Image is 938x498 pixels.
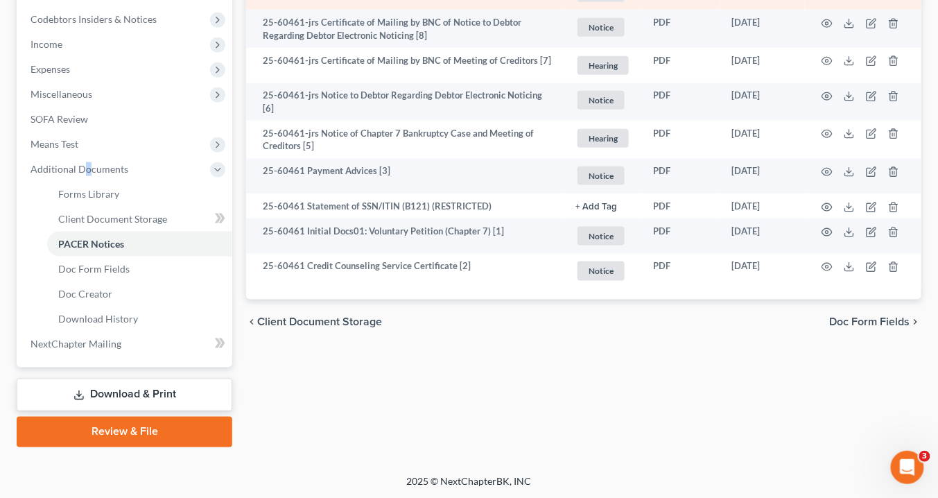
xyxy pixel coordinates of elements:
a: + Add Tag [575,200,631,213]
td: [DATE] [720,218,805,254]
span: SOFA Review [31,113,88,125]
a: Notice [575,225,631,248]
span: Download History [58,313,138,325]
a: PACER Notices [47,232,232,257]
td: PDF [642,159,720,194]
span: Notice [577,166,625,185]
span: Forms Library [58,188,119,200]
a: Notice [575,89,631,112]
span: Expenses [31,63,70,75]
a: Client Document Storage [47,207,232,232]
td: PDF [642,83,720,121]
iframe: Intercom live chat [891,451,924,484]
span: Income [31,38,62,50]
td: 25-60461 Payment Advices [3] [246,159,564,194]
a: Download & Print [17,379,232,411]
i: chevron_left [246,316,257,327]
button: + Add Tag [575,203,617,212]
a: Notice [575,16,631,39]
span: Doc Form Fields [58,263,130,275]
td: [DATE] [720,121,805,159]
td: [DATE] [720,194,805,218]
span: Notice [577,91,625,110]
a: NextChapter Mailing [19,332,232,357]
span: NextChapter Mailing [31,338,121,350]
button: Doc Form Fields chevron_right [830,316,921,327]
span: Means Test [31,138,78,150]
a: Doc Creator [47,282,232,307]
td: 25-60461 Credit Counseling Service Certificate [2] [246,254,564,289]
a: Forms Library [47,182,232,207]
span: Doc Creator [58,288,112,300]
button: chevron_left Client Document Storage [246,316,382,327]
td: PDF [642,194,720,218]
span: Notice [577,227,625,246]
td: PDF [642,48,720,83]
td: PDF [642,121,720,159]
span: Client Document Storage [257,316,382,327]
td: [DATE] [720,83,805,121]
i: chevron_right [910,316,921,327]
span: Doc Form Fields [830,316,910,327]
span: Codebtors Insiders & Notices [31,13,157,25]
a: Doc Form Fields [47,257,232,282]
span: Notice [577,18,625,37]
td: PDF [642,218,720,254]
span: Hearing [577,56,629,75]
td: [DATE] [720,159,805,194]
td: 25-60461 Statement of SSN/ITIN (B121) (RESTRICTED) [246,194,564,218]
a: Hearing [575,54,631,77]
span: 3 [919,451,930,462]
td: 25-60461 Initial Docs01: Voluntary Petition (Chapter 7) [1] [246,218,564,254]
span: Additional Documents [31,163,128,175]
td: [DATE] [720,48,805,83]
td: 25-60461-jrs Notice of Chapter 7 Bankruptcy Case and Meeting of Creditors [5] [246,121,564,159]
td: 25-60461-jrs Notice to Debtor Regarding Debtor Electronic Noticing [6] [246,83,564,121]
a: Review & File [17,417,232,447]
a: Download History [47,307,232,332]
span: Client Document Storage [58,213,167,225]
span: Notice [577,261,625,280]
span: PACER Notices [58,238,124,250]
a: Notice [575,259,631,282]
td: 25-60461-jrs Certificate of Mailing by BNC of Notice to Debtor Regarding Debtor Electronic Notici... [246,10,564,48]
td: 25-60461-jrs Certificate of Mailing by BNC of Meeting of Creditors [7] [246,48,564,83]
span: Hearing [577,129,629,148]
span: Miscellaneous [31,88,92,100]
td: PDF [642,10,720,48]
td: PDF [642,254,720,289]
a: Notice [575,164,631,187]
a: Hearing [575,127,631,150]
td: [DATE] [720,10,805,48]
a: SOFA Review [19,107,232,132]
td: [DATE] [720,254,805,289]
